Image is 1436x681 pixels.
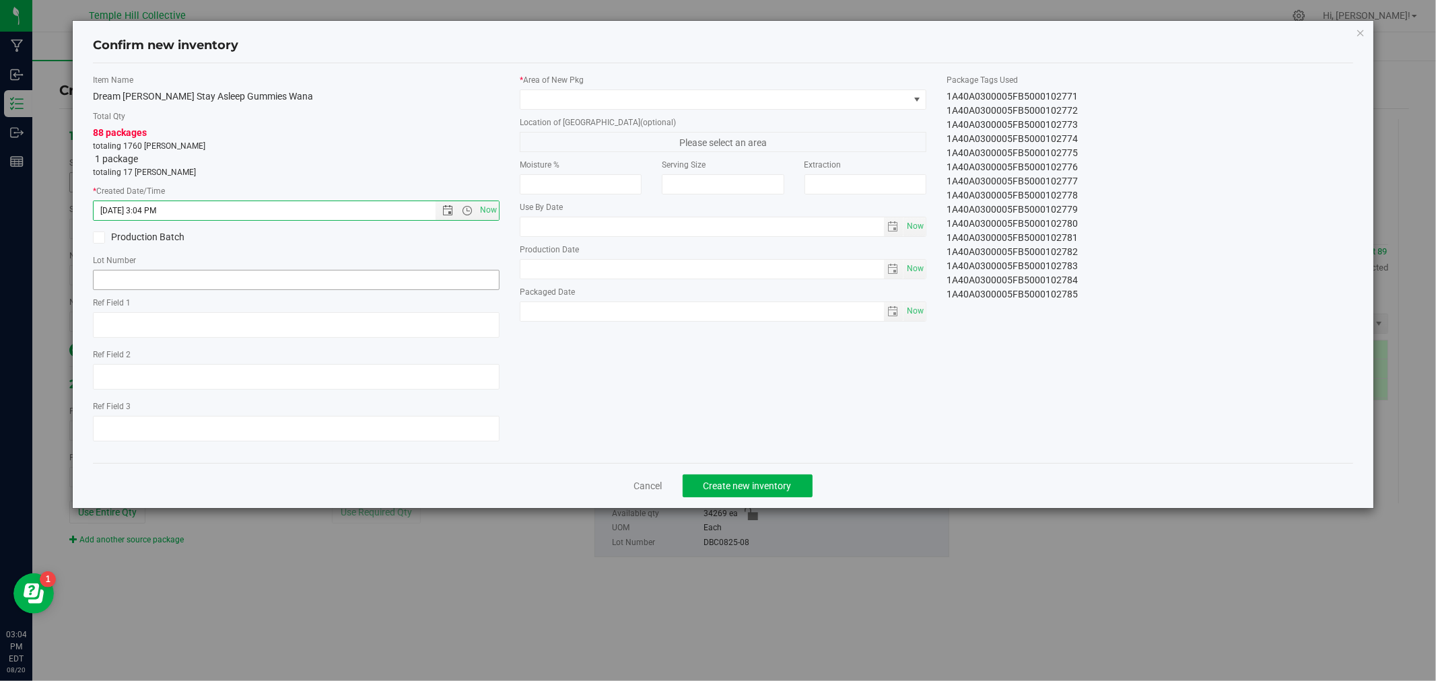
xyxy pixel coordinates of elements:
[93,140,500,152] p: totaling 1760 [PERSON_NAME]
[947,203,1353,217] div: 1A40A0300005FB5000102779
[520,116,926,129] label: Location of [GEOGRAPHIC_DATA]
[456,205,479,216] span: Open the time view
[93,127,147,138] span: 88 packages
[805,159,926,171] label: Extraction
[93,74,500,86] label: Item Name
[93,297,500,309] label: Ref Field 1
[634,479,662,493] a: Cancel
[947,160,1353,174] div: 1A40A0300005FB5000102776
[884,260,903,279] span: select
[704,480,792,491] span: Create new inventory
[93,400,500,413] label: Ref Field 3
[40,571,56,587] iframe: Resource center unread badge
[13,573,54,614] iframe: Resource center
[947,74,1353,86] label: Package Tags Used
[520,159,642,171] label: Moisture %
[520,244,926,256] label: Production Date
[93,349,500,361] label: Ref Field 2
[93,185,500,197] label: Created Date/Time
[640,118,676,127] span: (optional)
[520,74,926,86] label: Area of New Pkg
[95,153,138,164] span: 1 package
[903,259,926,279] span: Set Current date
[93,254,500,266] label: Lot Number
[947,118,1353,132] div: 1A40A0300005FB5000102773
[93,110,500,122] label: Total Qty
[520,201,926,213] label: Use By Date
[683,474,813,497] button: Create new inventory
[947,104,1353,118] div: 1A40A0300005FB5000102772
[520,286,926,298] label: Packaged Date
[903,302,926,321] span: select
[947,231,1353,245] div: 1A40A0300005FB5000102781
[947,273,1353,287] div: 1A40A0300005FB5000102784
[947,89,1353,104] div: 1A40A0300005FB5000102771
[903,301,926,321] span: Set Current date
[477,201,500,220] span: Set Current date
[947,132,1353,146] div: 1A40A0300005FB5000102774
[903,260,926,279] span: select
[903,217,926,236] span: select
[93,89,500,104] div: Dream [PERSON_NAME] Stay Asleep Gummies Wana
[947,287,1353,301] div: 1A40A0300005FB5000102785
[947,217,1353,231] div: 1A40A0300005FB5000102780
[903,217,926,236] span: Set Current date
[947,245,1353,259] div: 1A40A0300005FB5000102782
[884,217,903,236] span: select
[520,132,926,152] span: Please select an area
[93,37,238,55] h4: Confirm new inventory
[947,188,1353,203] div: 1A40A0300005FB5000102778
[93,166,500,178] p: totaling 17 [PERSON_NAME]
[662,159,784,171] label: Serving Size
[947,259,1353,273] div: 1A40A0300005FB5000102783
[436,205,459,216] span: Open the date view
[93,230,286,244] label: Production Batch
[947,146,1353,160] div: 1A40A0300005FB5000102775
[884,302,903,321] span: select
[947,174,1353,188] div: 1A40A0300005FB5000102777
